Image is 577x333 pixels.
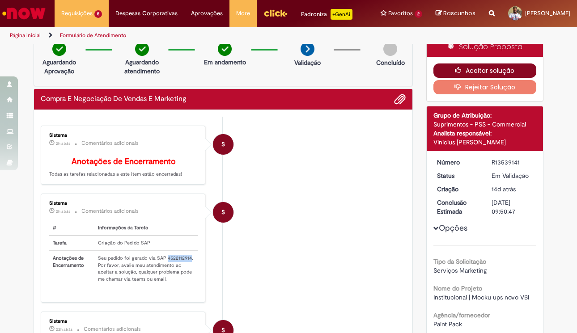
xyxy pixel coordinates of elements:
[383,42,397,56] img: img-circle-grey.png
[52,42,66,56] img: check-circle-green.png
[331,9,352,20] p: +GenAi
[49,251,94,287] th: Anotações de Encerramento
[115,9,178,18] span: Despesas Corporativas
[301,9,352,20] div: Padroniza
[433,129,537,138] div: Analista responsável:
[430,171,485,180] dt: Status
[56,327,72,332] span: 22h atrás
[394,93,406,105] button: Adicionar anexos
[56,209,70,214] time: 30/09/2025 08:55:58
[120,58,164,76] p: Aguardando atendimento
[492,158,533,167] div: R13539141
[492,185,516,193] span: 14d atrás
[10,32,41,39] a: Página inicial
[7,27,378,44] ul: Trilhas de página
[49,133,198,138] div: Sistema
[60,32,126,39] a: Formulário de Atendimento
[94,236,198,251] td: Criação do Pedido SAP
[204,58,246,67] p: Em andamento
[49,201,198,206] div: Sistema
[263,6,288,20] img: click_logo_yellow_360x200.png
[236,9,250,18] span: More
[94,221,198,236] th: Informações da Tarefa
[492,185,516,193] time: 16/09/2025 11:28:31
[49,157,198,178] p: Todas as tarefas relacionadas a este item estão encerradas!
[84,325,141,333] small: Comentários adicionais
[376,58,405,67] p: Concluído
[388,9,413,18] span: Favoritos
[41,95,187,103] h2: Compra E Negociação De Vendas E Marketing Histórico de tíquete
[433,120,537,129] div: Suprimentos - PSS - Commercial
[433,138,537,147] div: Vinicius [PERSON_NAME]
[72,156,176,167] b: Anotações de Encerramento
[301,42,314,56] img: arrow-next.png
[436,9,475,18] a: Rascunhos
[430,198,485,216] dt: Conclusão Estimada
[56,141,70,146] span: 2h atrás
[433,311,490,319] b: Agência/fornecedor
[61,9,93,18] span: Requisições
[81,207,139,215] small: Comentários adicionais
[433,320,462,328] span: Paint Pack
[81,139,139,147] small: Comentários adicionais
[433,266,487,274] span: Serviços Marketing
[492,198,533,216] div: [DATE] 09:50:47
[430,158,485,167] dt: Número
[56,209,70,214] span: 2h atrás
[221,202,225,223] span: S
[218,42,232,56] img: check-circle-green.png
[56,327,72,332] time: 29/09/2025 12:00:15
[492,185,533,194] div: 16/09/2025 11:28:31
[430,185,485,194] dt: Criação
[294,58,321,67] p: Validação
[433,63,537,78] button: Aceitar solução
[525,9,570,17] span: [PERSON_NAME]
[443,9,475,17] span: Rascunhos
[1,4,47,22] img: ServiceNow
[135,42,149,56] img: check-circle-green.png
[415,10,422,18] span: 2
[213,202,233,223] div: System
[49,221,94,236] th: #
[94,10,102,18] span: 5
[49,319,198,324] div: Sistema
[94,251,198,287] td: Seu pedido foi gerado via SAP 4522112914. Por favor, avalie meu atendimento ao aceitar a solução,...
[433,293,529,301] span: Institucional | Mocku ups novo VBI
[427,38,543,57] div: Solução Proposta
[433,257,486,266] b: Tipo da Solicitação
[38,58,81,76] p: Aguardando Aprovação
[433,80,537,94] button: Rejeitar Solução
[56,141,70,146] time: 30/09/2025 08:56:02
[433,111,537,120] div: Grupo de Atribuição:
[213,134,233,155] div: System
[49,236,94,251] th: Tarefa
[492,171,533,180] div: Em Validação
[433,284,482,292] b: Nome do Projeto
[221,134,225,155] span: S
[191,9,223,18] span: Aprovações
